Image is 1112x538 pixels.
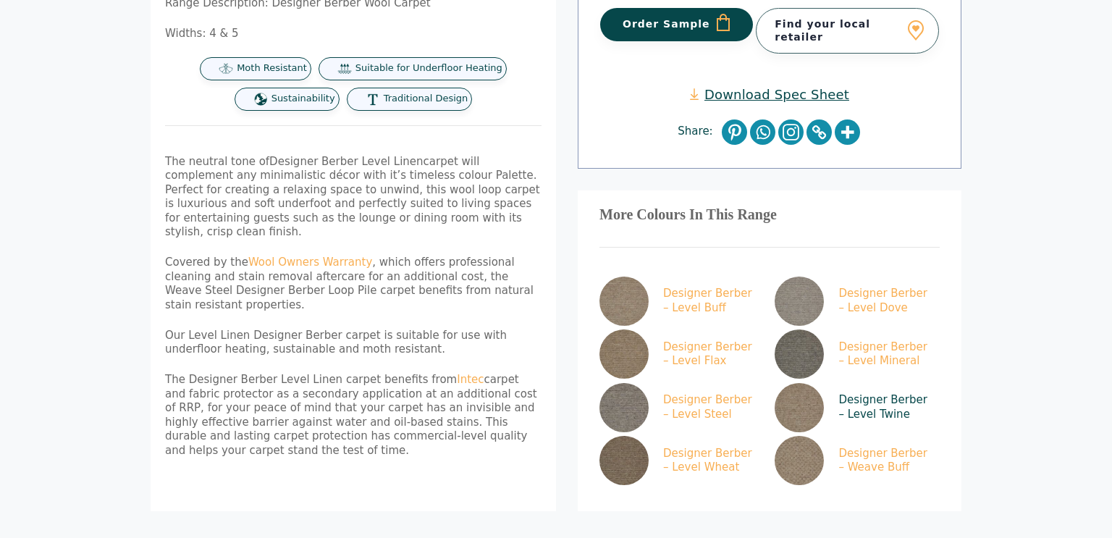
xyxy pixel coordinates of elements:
span: Designer Berber Level Linen [269,155,423,168]
a: Designer Berber – Level Wheat [599,436,759,485]
a: More [835,119,860,145]
a: Designer Berber – Level Flax [599,329,759,379]
a: Download Spec Sheet [690,86,849,103]
a: Designer Berber – Weave Buff [775,436,934,485]
span: Covered by the , which offers professional cleaning and stain removal aftercare for an additional... [165,256,534,311]
a: Intec [457,373,484,386]
a: Copy Link [806,119,832,145]
a: Designer Berber – Level Dove [775,277,934,326]
a: Designer Berber – Level Buff [599,277,759,326]
span: Share: [678,125,720,139]
img: Designer Berber-Weave-Buff [775,436,824,485]
a: Designer Berber – Level Twine [775,383,934,432]
span: Suitable for Underfloor Heating [355,62,502,75]
a: Find your local retailer [756,8,939,53]
a: Instagram [778,119,804,145]
span: Moth Resistant [237,62,307,75]
a: Wool Owners Warranty [248,256,372,269]
p: The Designer Berber Level Linen carpet benefits from carpet and fabric protector as a secondary a... [165,373,542,458]
span: Our Level Linen Designer Berber carpet is suitable for use with underfloor heating, sustainable a... [165,329,507,356]
p: The neutral tone of carpet will complement any minimalistic décor with it’s timeless colour Palet... [165,155,542,240]
a: Designer Berber – Level Mineral [775,329,934,379]
a: Designer Berber – Level Steel [599,383,759,432]
button: Order Sample [600,8,753,41]
span: Traditional Design [384,93,468,105]
a: Pinterest [722,119,747,145]
p: Widths: 4 & 5 [165,27,542,41]
span: Sustainability [271,93,335,105]
a: Whatsapp [750,119,775,145]
h3: More Colours In This Range [599,212,940,218]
